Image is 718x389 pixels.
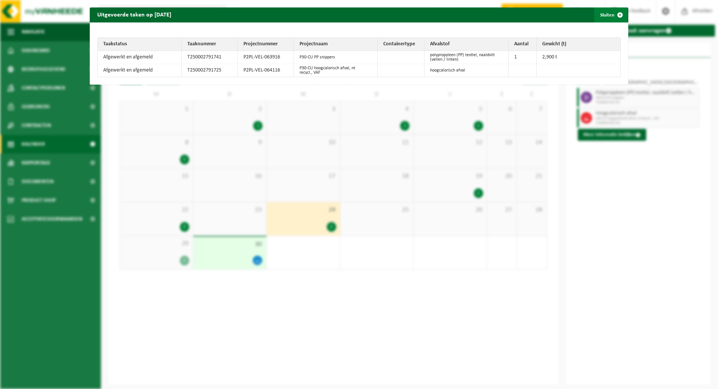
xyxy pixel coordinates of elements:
[594,7,628,22] button: Sluiten
[378,38,424,51] th: Containertype
[238,64,294,77] td: P2PL-VEL-064116
[90,7,179,22] h2: Uitgevoerde taken op [DATE]
[182,64,238,77] td: T250002791725
[98,64,182,77] td: Afgewerkt en afgemeld
[98,38,182,51] th: Taakstatus
[238,38,294,51] th: Projectnummer
[294,38,378,51] th: Projectnaam
[294,51,378,64] td: P30-CU PP snippers
[537,38,621,51] th: Gewicht (t)
[424,64,509,77] td: hoogcalorisch afval
[238,51,294,64] td: P2PL-VEL-063916
[424,38,509,51] th: Afvalstof
[509,51,537,64] td: 1
[98,51,182,64] td: Afgewerkt en afgemeld
[294,64,378,77] td: P30-CU hoogcalorisch afval, nt recycl., VAF
[509,38,537,51] th: Aantal
[424,51,509,64] td: polypropyleen (PP) textiel, naaldvilt (vellen / linten)
[182,38,238,51] th: Taaknummer
[182,51,238,64] td: T250002791741
[537,51,621,64] td: 2,900 t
